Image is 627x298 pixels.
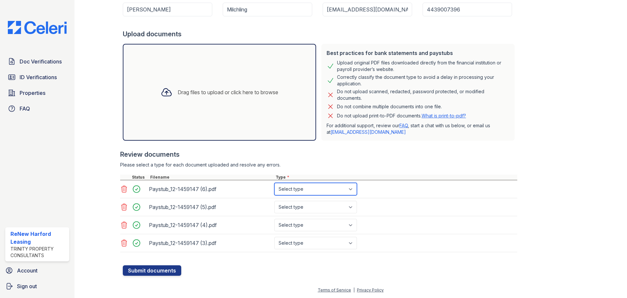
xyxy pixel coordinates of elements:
div: Review documents [120,150,517,159]
div: Status [131,175,149,180]
div: Upload documents [123,29,517,39]
div: Best practices for bank statements and paystubs [327,49,509,57]
img: CE_Logo_Blue-a8612792a0a2168367f1c8372b55b34899dd931a85d93a1a3d3e32e68fde9ad4.png [3,21,72,34]
a: What is print-to-pdf? [422,113,466,118]
span: Properties [20,89,45,97]
span: ID Verifications [20,73,57,81]
div: Paystub_12-1459147 (5).pdf [149,202,272,212]
a: FAQ [5,102,69,115]
span: Doc Verifications [20,58,62,65]
div: Filename [149,175,274,180]
div: Do not upload scanned, redacted, password protected, or modified documents. [337,88,509,101]
p: For additional support, review our , start a chat with us below, or email us at [327,122,509,135]
a: Properties [5,86,69,99]
a: Privacy Policy [357,288,384,292]
div: Paystub_12-1459147 (6).pdf [149,184,272,194]
div: Type [274,175,517,180]
a: FAQ [399,123,408,128]
div: Trinity Property Consultants [10,246,67,259]
a: [EMAIL_ADDRESS][DOMAIN_NAME] [330,129,406,135]
a: Terms of Service [318,288,351,292]
a: Doc Verifications [5,55,69,68]
a: ID Verifications [5,71,69,84]
div: Upload original PDF files downloaded directly from the financial institution or payroll provider’... [337,60,509,73]
div: Paystub_12-1459147 (4).pdf [149,220,272,230]
span: Sign out [17,282,37,290]
span: Account [17,267,38,274]
div: Do not combine multiple documents into one file. [337,103,442,111]
a: Sign out [3,280,72,293]
div: Correctly classify the document type to avoid a delay in processing your application. [337,74,509,87]
div: ReNew Harford Leasing [10,230,67,246]
div: | [353,288,355,292]
button: Submit documents [123,265,181,276]
p: Do not upload print-to-PDF documents. [337,113,466,119]
a: Account [3,264,72,277]
div: Drag files to upload or click here to browse [178,88,278,96]
div: Paystub_12-1459147 (3).pdf [149,238,272,248]
span: FAQ [20,105,30,113]
div: Please select a type for each document uploaded and resolve any errors. [120,162,517,168]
